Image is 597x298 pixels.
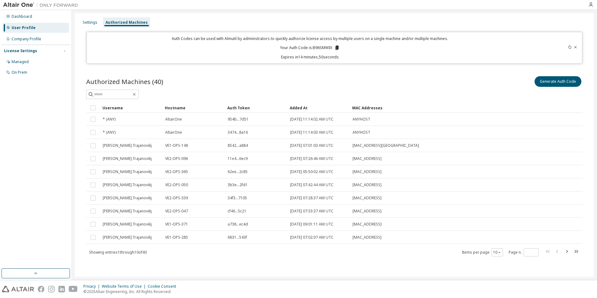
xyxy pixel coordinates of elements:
span: [PERSON_NAME].Trajanovikj [103,209,152,214]
span: ANYHOST [353,130,370,135]
span: VE1-OPS-285 [165,235,188,240]
p: Auth Codes can be used with Almutil by administrators to quickly authorize license access by mult... [91,36,530,41]
span: Authorized Machines (40) [86,77,163,86]
span: [DATE] 07:01:03 AM UTC [290,143,333,148]
div: Username [102,103,160,113]
div: Cookie Consent [148,284,180,289]
div: Added At [290,103,347,113]
div: Authorized Machines [106,20,148,25]
p: Your Auth Code is: B96SMWIX [280,45,340,51]
p: © 2025 Altair Engineering, Inc. All Rights Reserved. [83,289,180,294]
span: 954b...7d51 [228,117,249,122]
span: [PERSON_NAME].Trajanovikj [103,235,152,240]
span: VE1-OPS-371 [165,222,188,227]
div: License Settings [4,48,37,53]
span: [MAC_ADDRESS] [353,222,382,227]
img: linkedin.svg [58,286,65,292]
span: [PERSON_NAME].Trajanovikj [103,169,152,174]
span: ANYHOST [353,117,370,122]
p: Expires in 14 minutes, 50 seconds [91,54,530,60]
span: 6831...543f [228,235,247,240]
div: Managed [12,59,29,64]
div: Company Profile [12,37,41,42]
div: Dashboard [12,14,32,19]
span: [MAC_ADDRESS] [353,196,382,201]
span: AltairOne [165,117,182,122]
span: VE1-OPS-148 [165,143,188,148]
span: AltairOne [165,130,182,135]
button: 10 [493,250,501,255]
span: [MAC_ADDRESS] [353,235,382,240]
span: [DATE] 07:42:44 AM UTC [290,182,333,187]
div: MAC Addresses [352,103,517,113]
span: Showing entries 1 through 10 of 40 [89,250,147,255]
span: [DATE] 05:50:02 AM UTC [290,169,333,174]
div: Privacy [83,284,102,289]
span: [PERSON_NAME].Trajanovikj [103,143,152,148]
span: [MAC_ADDRESS][GEOGRAPHIC_DATA] [353,143,419,148]
span: [PERSON_NAME].Trajanovikj [103,182,152,187]
div: On Prem [12,70,27,75]
span: [DATE] 07:28:37 AM UTC [290,196,333,201]
span: [DATE] 11:14:02 AM UTC [290,117,333,122]
span: [DATE] 07:33:37 AM UTC [290,209,333,214]
span: * (ANY) [103,117,116,122]
span: cf46...5c21 [228,209,246,214]
span: [MAC_ADDRESS] [353,182,382,187]
span: [PERSON_NAME].Trajanovikj [103,222,152,227]
span: 8542...a884 [228,143,248,148]
span: [MAC_ADDRESS] [353,209,382,214]
span: Page n. [509,248,539,256]
div: Settings [83,20,97,25]
img: facebook.svg [38,286,44,292]
div: User Profile [12,25,36,30]
span: [MAC_ADDRESS] [353,169,382,174]
span: [DATE] 09:01:11 AM UTC [290,222,333,227]
div: Hostname [165,103,222,113]
div: Auth Token [227,103,285,113]
button: Generate Auth Code [535,76,581,87]
img: altair_logo.svg [2,286,34,292]
span: 34f3...7105 [228,196,247,201]
span: * (ANY) [103,130,116,135]
span: VE2-OPS-365 [165,169,188,174]
span: 62ee...2c85 [228,169,248,174]
span: [PERSON_NAME].Trajanovikj [103,156,152,161]
img: Altair One [3,2,81,8]
div: Website Terms of Use [102,284,148,289]
span: [DATE] 07:02:07 AM UTC [290,235,333,240]
span: VE2-OPS-096 [165,156,188,161]
img: youtube.svg [69,286,78,292]
span: a738...ec4d [228,222,248,227]
span: VE2-OPS-047 [165,209,188,214]
span: 3b3e...2fd1 [228,182,248,187]
span: [DATE] 11:14:03 AM UTC [290,130,333,135]
span: VE2-OPS-050 [165,182,188,187]
span: 3474...8a16 [228,130,248,135]
span: 11e4...6ec9 [228,156,248,161]
span: [MAC_ADDRESS] [353,156,382,161]
span: [DATE] 07:26:46 AM UTC [290,156,333,161]
span: Items per page [462,248,503,256]
span: VE2-OPS-339 [165,196,188,201]
img: instagram.svg [48,286,55,292]
span: [PERSON_NAME].Trajanovikj [103,196,152,201]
